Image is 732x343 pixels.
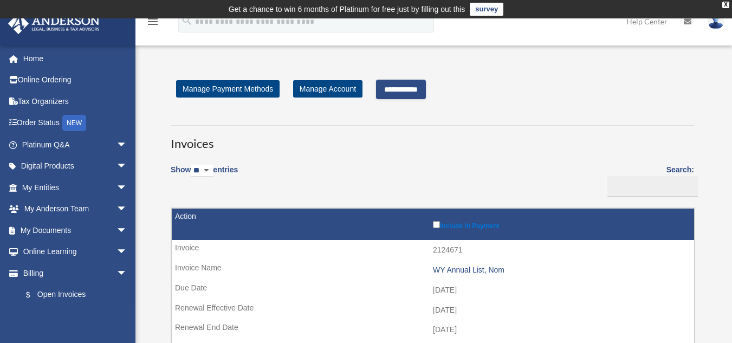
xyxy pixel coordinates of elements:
[8,219,144,241] a: My Documentsarrow_drop_down
[32,288,37,302] span: $
[116,241,138,263] span: arrow_drop_down
[116,219,138,242] span: arrow_drop_down
[172,300,694,321] td: [DATE]
[116,198,138,221] span: arrow_drop_down
[191,165,213,177] select: Showentries
[146,19,159,28] a: menu
[176,80,280,98] a: Manage Payment Methods
[146,15,159,28] i: menu
[722,2,729,8] div: close
[15,306,138,327] a: Past Invoices
[708,14,724,29] img: User Pic
[8,112,144,134] a: Order StatusNEW
[171,163,238,188] label: Show entries
[433,219,689,230] label: Include in Payment
[8,134,144,156] a: Platinum Q&Aarrow_drop_down
[172,320,694,340] td: [DATE]
[433,266,689,275] div: WY Annual List, Nom
[172,240,694,261] td: 2124671
[15,284,133,306] a: $Open Invoices
[5,13,103,34] img: Anderson Advisors Platinum Portal
[8,48,144,69] a: Home
[229,3,465,16] div: Get a chance to win 6 months of Platinum for free just by filling out this
[181,15,193,27] i: search
[607,176,698,197] input: Search:
[8,90,144,112] a: Tax Organizers
[8,156,144,177] a: Digital Productsarrow_drop_down
[293,80,362,98] a: Manage Account
[116,134,138,156] span: arrow_drop_down
[8,69,144,91] a: Online Ordering
[172,280,694,301] td: [DATE]
[62,115,86,131] div: NEW
[470,3,503,16] a: survey
[8,198,144,220] a: My Anderson Teamarrow_drop_down
[8,262,138,284] a: Billingarrow_drop_down
[8,177,144,198] a: My Entitiesarrow_drop_down
[8,241,144,263] a: Online Learningarrow_drop_down
[171,125,694,152] h3: Invoices
[116,262,138,284] span: arrow_drop_down
[433,221,440,228] input: Include in Payment
[116,156,138,178] span: arrow_drop_down
[604,163,694,197] label: Search:
[116,177,138,199] span: arrow_drop_down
